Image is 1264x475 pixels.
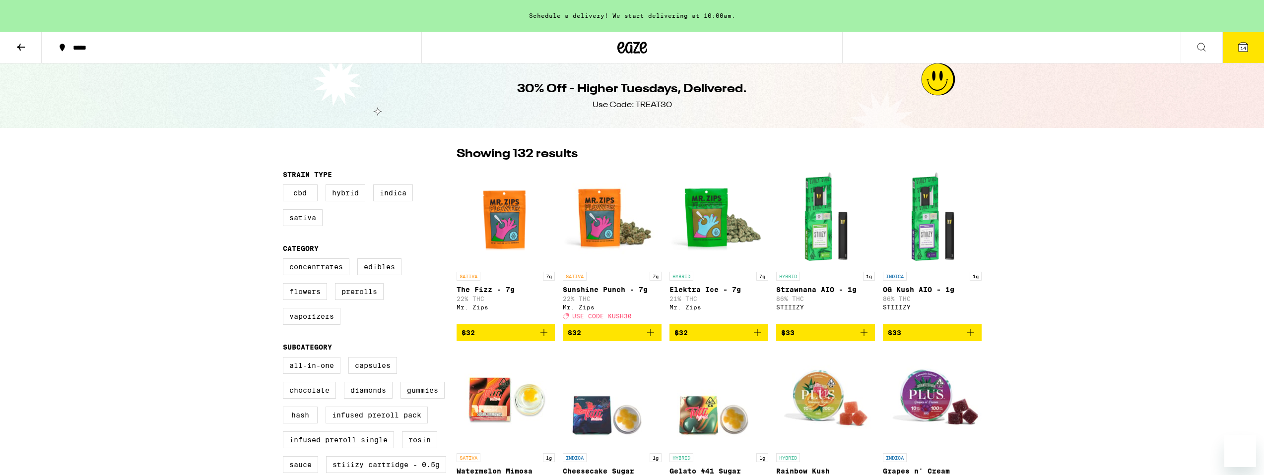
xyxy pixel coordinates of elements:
label: Gummies [400,382,445,399]
img: STIIIZY - OG Kush AIO - 1g [883,168,982,267]
img: PLUS - Rainbow Kush Solventless Gummies [776,349,875,448]
label: Hash [283,407,318,423]
span: $32 [674,329,688,337]
p: 22% THC [563,296,662,302]
p: SATIVA [457,272,480,281]
img: PLUS - Grapes n' Cream Solventless Gummies [883,349,982,448]
p: Showing 132 results [457,146,578,163]
span: $33 [781,329,795,337]
p: 7g [650,272,662,281]
img: Tutti - Gelato #41 Sugar Diamonds - 1g [669,349,768,448]
button: Add to bag [776,324,875,341]
img: Mr. Zips - Elektra Ice - 7g [669,168,768,267]
img: Tutti - Watermelon Mimosa Sugar Diamonds - 1g [457,349,555,448]
p: INDICA [563,453,587,462]
label: Vaporizers [283,308,340,325]
label: Infused Preroll Single [283,431,394,448]
div: STIIIZY [883,304,982,310]
p: 1g [863,272,875,281]
img: Tutti - Cheesecake Sugar Diamonds - 1g [563,349,662,448]
p: Elektra Ice - 7g [669,286,768,294]
img: Mr. Zips - The Fizz - 7g [457,168,555,267]
p: 1g [543,453,555,462]
label: Sauce [283,456,318,473]
label: Rosin [402,431,437,448]
div: STIIIZY [776,304,875,310]
p: 1g [970,272,982,281]
a: Open page for Sunshine Punch - 7g from Mr. Zips [563,168,662,324]
p: OG Kush AIO - 1g [883,286,982,294]
p: 1g [756,453,768,462]
div: Mr. Zips [669,304,768,310]
label: Prerolls [335,283,384,300]
label: STIIIZY Cartridge - 0.5g [326,456,446,473]
button: Add to bag [563,324,662,341]
div: Mr. Zips [563,304,662,310]
label: Sativa [283,209,323,226]
button: Add to bag [883,324,982,341]
label: All-In-One [283,357,340,374]
p: INDICA [883,272,907,281]
legend: Strain Type [283,171,332,178]
label: Indica [373,184,413,201]
label: CBD [283,184,318,201]
span: USE CODE KUSH30 [572,313,632,319]
a: Open page for OG Kush AIO - 1g from STIIIZY [883,168,982,324]
a: Open page for Elektra Ice - 7g from Mr. Zips [669,168,768,324]
a: Open page for The Fizz - 7g from Mr. Zips [457,168,555,324]
p: 86% THC [776,296,875,302]
img: STIIIZY - Strawnana AIO - 1g [776,168,875,267]
h1: 30% Off - Higher Tuesdays, Delivered. [517,81,747,98]
p: 21% THC [669,296,768,302]
label: Diamonds [344,382,393,399]
p: 22% THC [457,296,555,302]
p: HYBRID [776,272,800,281]
p: 1g [650,453,662,462]
div: Mr. Zips [457,304,555,310]
legend: Subcategory [283,343,332,351]
label: Edibles [357,258,401,275]
a: Open page for Strawnana AIO - 1g from STIIIZY [776,168,875,324]
p: SATIVA [457,453,480,462]
p: SATIVA [563,272,587,281]
button: Add to bag [669,324,768,341]
span: $32 [568,329,581,337]
iframe: Button to launch messaging window [1224,435,1256,467]
p: HYBRID [776,453,800,462]
p: 7g [543,272,555,281]
button: 14 [1222,32,1264,63]
p: Strawnana AIO - 1g [776,286,875,294]
label: Flowers [283,283,327,300]
div: Use Code: TREAT30 [593,100,672,111]
p: 7g [756,272,768,281]
span: $33 [888,329,901,337]
label: Concentrates [283,258,349,275]
p: The Fizz - 7g [457,286,555,294]
img: Mr. Zips - Sunshine Punch - 7g [563,168,662,267]
label: Hybrid [326,184,365,201]
p: Sunshine Punch - 7g [563,286,662,294]
label: Chocolate [283,382,336,399]
span: 14 [1240,45,1246,51]
span: $32 [462,329,475,337]
p: HYBRID [669,453,693,462]
label: Infused Preroll Pack [326,407,428,423]
button: Add to bag [457,324,555,341]
label: Capsules [348,357,397,374]
p: HYBRID [669,272,693,281]
p: INDICA [883,453,907,462]
p: 86% THC [883,296,982,302]
legend: Category [283,244,319,252]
